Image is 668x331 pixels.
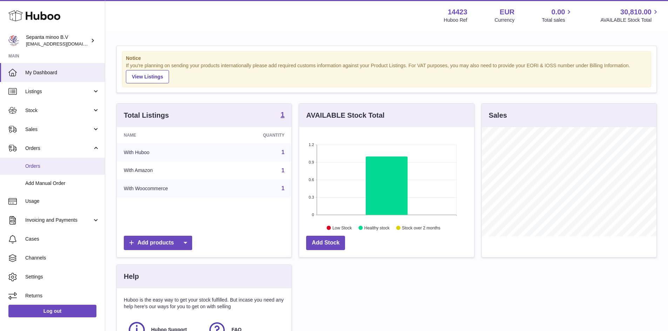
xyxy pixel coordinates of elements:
[364,225,390,230] text: Healthy stock
[542,7,573,23] a: 0.00 Total sales
[552,7,565,17] span: 0.00
[25,255,100,261] span: Channels
[8,305,96,317] a: Log out
[25,180,100,187] span: Add Manual Order
[444,17,467,23] div: Huboo Ref
[332,225,352,230] text: Low Stock
[495,17,515,23] div: Currency
[126,70,169,83] a: View Listings
[402,225,440,230] text: Stock over 2 months
[124,111,169,120] h3: Total Listings
[25,69,100,76] span: My Dashboard
[26,34,89,47] div: Sepanta minoo B.V
[25,163,100,170] span: Orders
[309,143,314,147] text: 1.2
[309,160,314,164] text: 0.9
[600,7,660,23] a: 30,810.00 AVAILABLE Stock Total
[25,236,100,242] span: Cases
[542,17,573,23] span: Total sales
[281,111,284,118] strong: 1
[117,127,225,143] th: Name
[306,111,384,120] h3: AVAILABLE Stock Total
[25,145,92,152] span: Orders
[8,35,19,46] img: msaeedimd@gmail.com
[620,7,652,17] span: 30,810.00
[25,198,100,205] span: Usage
[312,213,314,217] text: 0
[25,217,92,223] span: Invoicing and Payments
[126,55,647,62] strong: Notice
[309,178,314,182] text: 0.6
[25,274,100,280] span: Settings
[309,195,314,199] text: 0.3
[25,88,92,95] span: Listings
[281,149,284,155] a: 1
[124,236,192,250] a: Add products
[25,292,100,299] span: Returns
[25,126,92,133] span: Sales
[281,167,284,173] a: 1
[489,111,507,120] h3: Sales
[117,179,225,198] td: With Woocommerce
[500,7,514,17] strong: EUR
[281,185,284,191] a: 1
[448,7,467,17] strong: 14423
[126,62,647,83] div: If you're planning on sending your products internationally please add required customs informati...
[306,236,345,250] a: Add Stock
[600,17,660,23] span: AVAILABLE Stock Total
[117,161,225,180] td: With Amazon
[26,41,103,47] span: [EMAIL_ADDRESS][DOMAIN_NAME]
[281,111,284,119] a: 1
[225,127,291,143] th: Quantity
[25,107,92,114] span: Stock
[117,143,225,161] td: With Huboo
[124,297,284,310] p: Huboo is the easy way to get your stock fulfilled. But incase you need any help here's our ways f...
[124,272,139,281] h3: Help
